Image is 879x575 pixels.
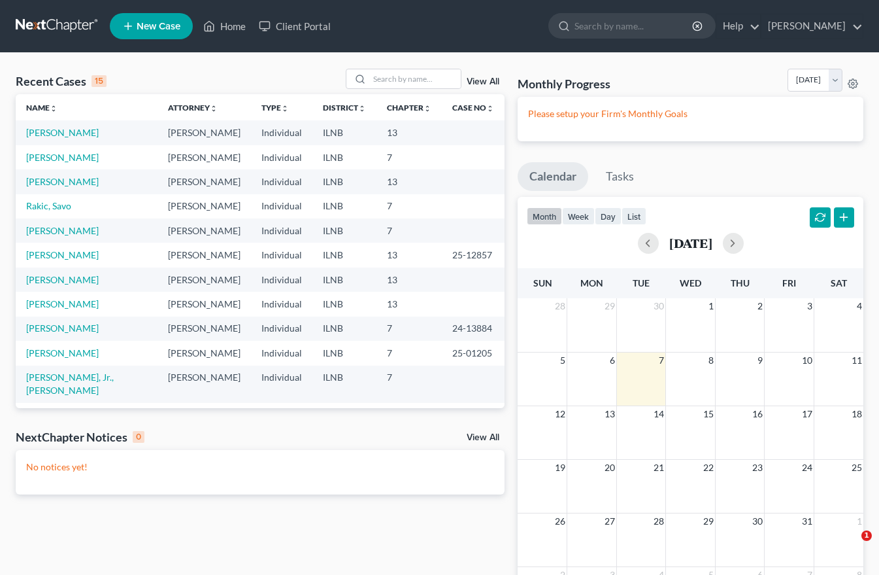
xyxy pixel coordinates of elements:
a: Help [716,14,760,38]
span: 10 [801,353,814,368]
i: unfold_more [50,105,58,113]
span: 4 [855,298,863,314]
td: ILNB [312,366,376,403]
td: [PERSON_NAME] [158,218,251,243]
td: Individual [251,366,312,403]
td: 13 [376,292,442,316]
a: Typeunfold_more [261,103,289,113]
button: day [595,207,622,225]
span: 20 [603,460,616,476]
span: 30 [652,298,665,314]
span: 22 [702,460,715,476]
span: 5 [559,353,567,368]
span: Fri [782,277,796,288]
div: Recent Cases [16,73,107,89]
a: Client Portal [252,14,337,38]
span: 29 [702,514,715,529]
iframe: Intercom live chat [835,531,866,562]
button: month [527,207,562,225]
span: 11 [850,353,863,368]
td: [PERSON_NAME] [158,120,251,145]
a: [PERSON_NAME] [26,225,99,236]
span: 7 [657,353,665,368]
p: No notices yet! [26,461,494,474]
button: list [622,207,646,225]
td: [PERSON_NAME] [158,292,251,316]
span: 3 [806,298,814,314]
td: Individual [251,218,312,243]
td: Individual [251,292,312,316]
td: Individual [251,194,312,218]
a: Attorneyunfold_more [168,103,218,113]
a: Case Nounfold_more [452,103,494,113]
span: 15 [702,406,715,422]
input: Search by name... [369,69,461,88]
span: Tue [633,277,650,288]
a: Rakic, Savo [26,200,71,211]
td: 25-12857 [442,243,505,267]
td: ILNB [312,403,376,427]
td: Individual [251,169,312,194]
input: Search by name... [574,14,694,38]
span: 23 [751,460,764,476]
a: [PERSON_NAME] [26,298,99,309]
span: New Case [137,22,180,31]
span: 24 [801,460,814,476]
td: [PERSON_NAME] [158,366,251,403]
td: 7 [376,341,442,365]
td: Individual [251,317,312,341]
i: unfold_more [423,105,431,113]
td: Individual [251,120,312,145]
i: unfold_more [358,105,366,113]
a: [PERSON_NAME] [26,176,99,187]
td: ILNB [312,317,376,341]
span: 8 [707,353,715,368]
td: ILNB [312,169,376,194]
i: unfold_more [210,105,218,113]
span: 12 [554,406,567,422]
td: [PERSON_NAME] [158,145,251,169]
td: Individual [251,403,312,427]
span: Sun [533,277,552,288]
td: Individual [251,243,312,267]
span: 16 [751,406,764,422]
td: 7 [376,403,442,427]
td: ILNB [312,194,376,218]
a: [PERSON_NAME] [26,274,99,285]
span: Wed [680,277,701,288]
td: ILNB [312,341,376,365]
td: 7 [376,218,442,243]
td: 13 [376,243,442,267]
span: 19 [554,460,567,476]
td: ILNB [312,145,376,169]
span: 25 [850,460,863,476]
p: Please setup your Firm's Monthly Goals [528,107,853,120]
span: Thu [731,277,750,288]
span: Sat [831,277,847,288]
span: 1 [855,514,863,529]
td: 13 [376,169,442,194]
td: 13 [376,120,442,145]
td: ILNB [312,243,376,267]
span: 29 [603,298,616,314]
td: 7 [376,145,442,169]
td: [PERSON_NAME] [158,403,251,427]
span: 6 [608,353,616,368]
div: NextChapter Notices [16,429,144,445]
td: 7 [376,317,442,341]
a: View All [467,77,499,86]
a: [PERSON_NAME] [26,322,99,334]
td: [PERSON_NAME] [158,194,251,218]
td: ILNB [312,292,376,316]
div: 0 [133,431,144,443]
a: [PERSON_NAME] [26,127,99,138]
a: Chapterunfold_more [387,103,431,113]
span: 1 [861,531,872,541]
span: 2 [756,298,764,314]
a: [PERSON_NAME] [26,152,99,163]
td: Individual [251,268,312,292]
span: Mon [580,277,603,288]
a: Home [197,14,252,38]
td: 25-01205 [442,341,505,365]
span: 26 [554,514,567,529]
